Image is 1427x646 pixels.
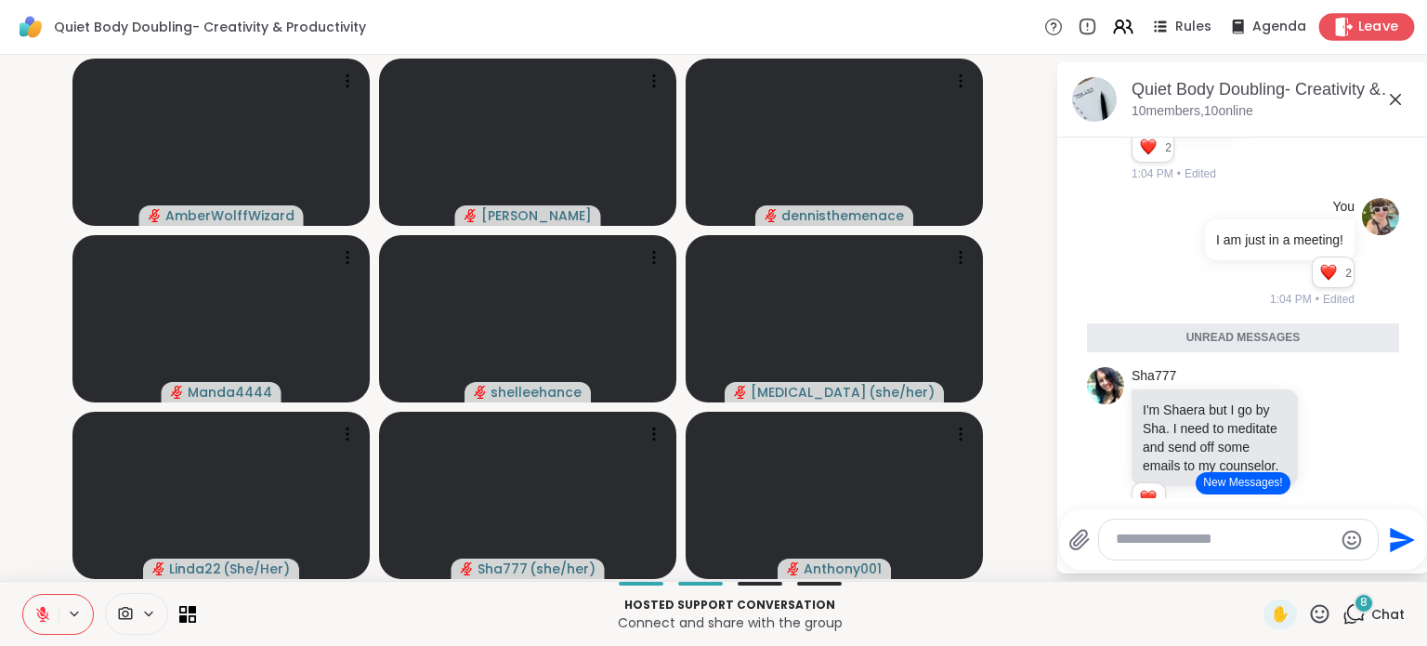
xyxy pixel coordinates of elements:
span: audio-muted [734,386,747,399]
a: Sha777 [1132,367,1176,386]
span: 1:04 PM [1132,165,1173,182]
button: Send [1379,519,1420,560]
span: audio-muted [474,386,487,399]
span: audio-muted [465,209,478,222]
span: Manda4444 [188,383,272,402]
span: audio-muted [461,562,474,575]
button: Reactions: love [1138,491,1158,506]
span: audio-muted [765,209,778,222]
span: Edited [1185,165,1216,182]
img: https://sharewell-space-live.sfo3.digitaloceanspaces.com/user-generated/2b4fa20f-2a21-4975-8c80-8... [1087,367,1124,404]
span: Chat [1371,605,1405,624]
img: ShareWell Logomark [15,11,46,43]
span: Quiet Body Doubling- Creativity & Productivity [54,18,366,36]
p: I am just in a meeting! [1216,231,1343,249]
span: audio-muted [152,562,165,575]
div: Unread messages [1087,323,1399,353]
span: Rules [1175,18,1211,36]
span: 8 [1360,595,1368,611]
span: 2 [1345,265,1354,282]
span: ( she/her ) [869,383,935,402]
span: Sha777 [478,560,528,578]
span: [PERSON_NAME] [481,206,592,225]
span: shelleehance [491,383,582,402]
span: • [1177,165,1181,182]
span: 1:04 PM [1270,291,1312,308]
button: Emoji picker [1341,529,1363,551]
span: Agenda [1252,18,1306,36]
div: Reaction list [1313,257,1345,287]
span: audio-muted [149,209,162,222]
textarea: Type your message [1116,530,1332,549]
span: dennisthemenace [781,206,904,225]
span: • [1316,291,1319,308]
p: I'm Shaera but I go by Sha. I need to meditate and send off some emails to my counselor. [1143,401,1287,475]
span: [MEDICAL_DATA] [751,383,867,402]
span: Linda22 [169,560,221,578]
div: Reaction list [1132,483,1165,513]
p: Connect and share with the group [207,613,1252,632]
span: Anthony001 [804,560,882,578]
div: Quiet Body Doubling- Creativity & Productivity, [DATE] [1132,78,1414,101]
span: ( she/her ) [530,560,596,578]
h4: You [1332,198,1355,217]
p: Hosted support conversation [207,597,1252,613]
span: Leave [1358,18,1399,37]
span: audio-muted [787,562,800,575]
div: Reaction list [1132,132,1165,162]
button: Reactions: love [1318,265,1338,280]
span: ✋ [1271,603,1290,626]
span: ( She/Her ) [223,560,290,578]
span: audio-muted [171,386,184,399]
p: 10 members, 10 online [1132,102,1253,121]
span: AmberWolffWizard [165,206,295,225]
span: 2 [1165,139,1173,156]
img: https://sharewell-space-live.sfo3.digitaloceanspaces.com/user-generated/3bf5b473-6236-4210-9da2-3... [1362,198,1399,235]
span: Edited [1323,291,1355,308]
img: Quiet Body Doubling- Creativity & Productivity, Oct 08 [1072,77,1117,122]
button: Reactions: love [1138,139,1158,154]
button: New Messages! [1196,472,1290,494]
